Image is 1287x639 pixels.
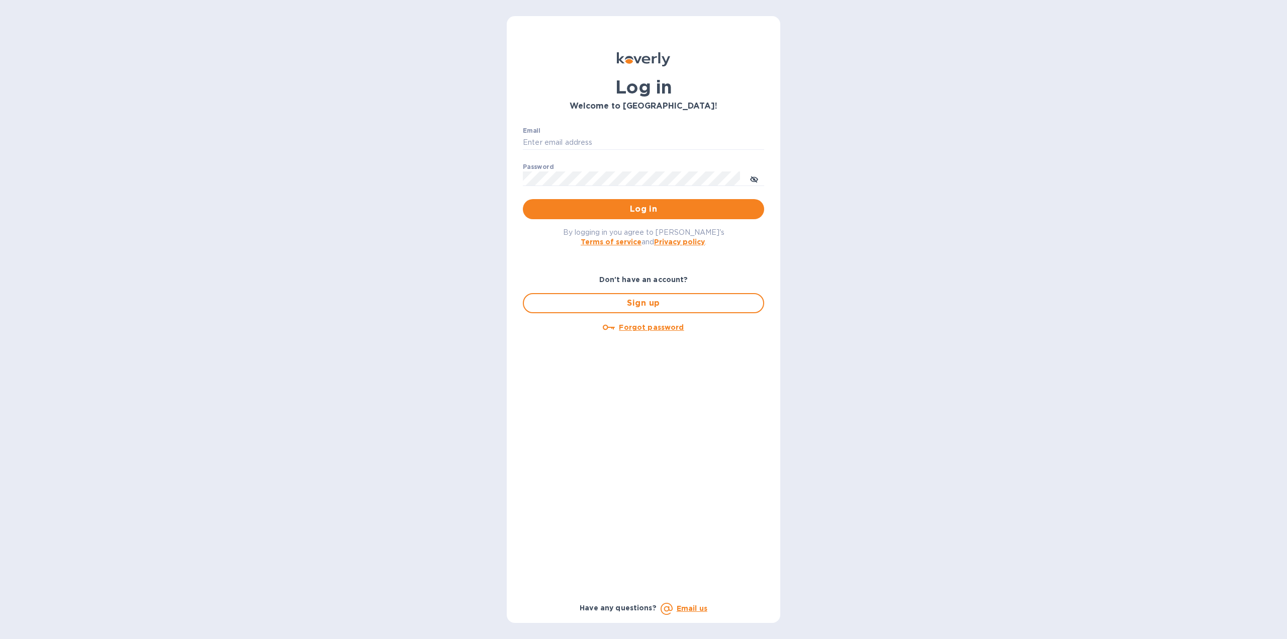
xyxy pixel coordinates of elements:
h3: Welcome to [GEOGRAPHIC_DATA]! [523,102,764,111]
a: Privacy policy [654,238,705,246]
input: Enter email address [523,135,764,150]
a: Email us [677,604,707,612]
span: Sign up [532,297,755,309]
a: Terms of service [581,238,641,246]
b: Have any questions? [580,604,657,612]
img: Koverly [617,52,670,66]
span: By logging in you agree to [PERSON_NAME]'s and . [563,228,724,246]
span: Log in [531,203,756,215]
label: Password [523,164,554,170]
button: Sign up [523,293,764,313]
button: toggle password visibility [744,168,764,189]
h1: Log in [523,76,764,98]
label: Email [523,128,540,134]
button: Log in [523,199,764,219]
b: Don't have an account? [599,276,688,284]
u: Forgot password [619,323,684,331]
